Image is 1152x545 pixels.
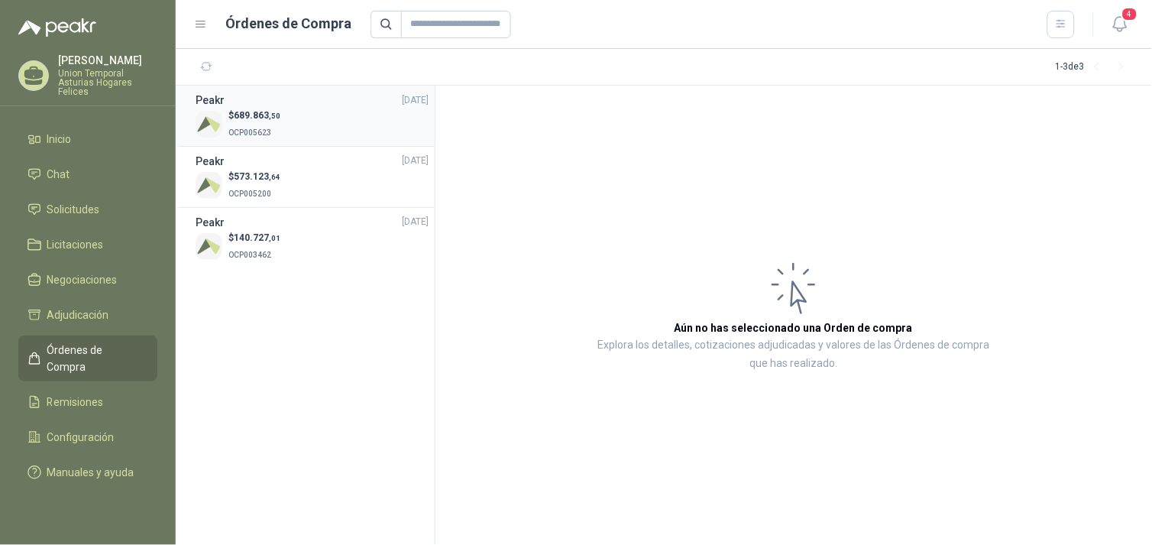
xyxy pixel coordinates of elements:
[196,111,222,138] img: Company Logo
[228,128,271,137] span: OCP005623
[47,166,70,183] span: Chat
[196,214,429,262] a: Peakr[DATE] Company Logo$140.727,01OCP003462
[196,153,429,201] a: Peakr[DATE] Company Logo$573.123,64OCP005200
[228,170,280,184] p: $
[228,190,271,198] span: OCP005200
[47,429,115,446] span: Configuración
[1121,7,1138,21] span: 4
[269,234,280,242] span: ,01
[588,336,999,373] p: Explora los detalles, cotizaciones adjudicadas y valores de las Órdenes de compra que has realizado.
[58,55,157,66] p: [PERSON_NAME]
[234,110,280,121] span: 689.863
[196,92,429,140] a: Peakr[DATE] Company Logo$689.863,50OCP005623
[1106,11,1134,38] button: 4
[402,215,429,229] span: [DATE]
[18,18,96,37] img: Logo peakr
[675,320,913,336] h3: Aún no has seleccionado una Orden de compra
[47,201,100,218] span: Solicitudes
[269,173,280,181] span: ,64
[196,172,222,199] img: Company Logo
[18,160,157,189] a: Chat
[196,92,225,109] h3: Peakr
[18,125,157,154] a: Inicio
[18,300,157,329] a: Adjudicación
[228,231,280,245] p: $
[196,233,222,260] img: Company Logo
[47,464,134,481] span: Manuales y ayuda
[47,236,104,253] span: Licitaciones
[228,251,271,259] span: OCP003462
[269,112,280,120] span: ,50
[47,342,143,375] span: Órdenes de Compra
[234,232,280,243] span: 140.727
[47,271,118,288] span: Negociaciones
[47,394,104,410] span: Remisiones
[47,307,109,323] span: Adjudicación
[58,69,157,96] p: Union Temporal Asturias Hogares Felices
[18,423,157,452] a: Configuración
[18,336,157,381] a: Órdenes de Compra
[226,13,352,34] h1: Órdenes de Compra
[18,230,157,259] a: Licitaciones
[196,214,225,231] h3: Peakr
[18,195,157,224] a: Solicitudes
[402,154,429,168] span: [DATE]
[18,458,157,487] a: Manuales y ayuda
[402,93,429,108] span: [DATE]
[228,109,280,123] p: $
[47,131,72,148] span: Inicio
[234,171,280,182] span: 573.123
[1056,55,1134,79] div: 1 - 3 de 3
[196,153,225,170] h3: Peakr
[18,388,157,417] a: Remisiones
[18,265,157,294] a: Negociaciones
